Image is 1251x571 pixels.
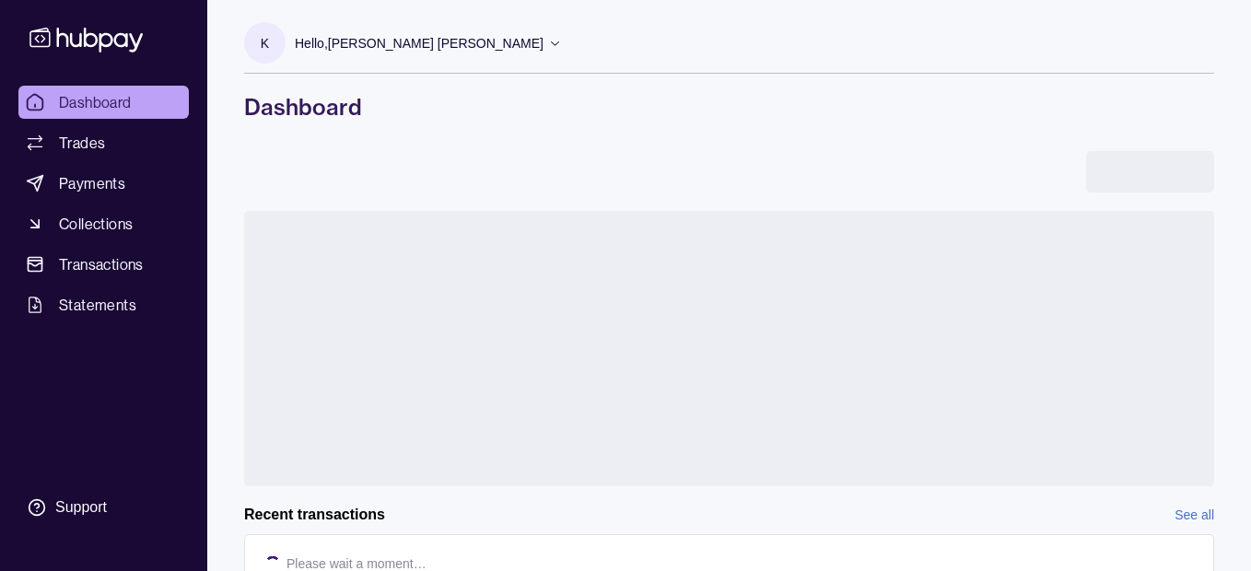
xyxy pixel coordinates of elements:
a: See all [1175,505,1214,525]
a: Statements [18,288,189,321]
span: Payments [59,172,125,194]
h2: Recent transactions [244,505,385,525]
h1: Dashboard [244,92,1214,122]
a: Transactions [18,248,189,281]
a: Payments [18,167,189,200]
div: Support [55,497,107,518]
a: Collections [18,207,189,240]
p: K [261,33,269,53]
span: Collections [59,213,133,235]
p: Hello, [PERSON_NAME] [PERSON_NAME] [295,33,544,53]
a: Support [18,488,189,527]
span: Statements [59,294,136,316]
span: Trades [59,132,105,154]
a: Trades [18,126,189,159]
span: Transactions [59,253,144,275]
a: Dashboard [18,86,189,119]
span: Dashboard [59,91,132,113]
